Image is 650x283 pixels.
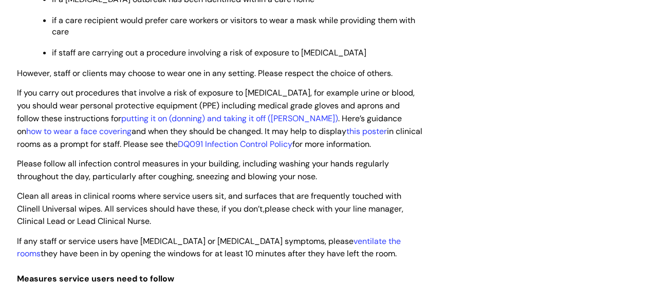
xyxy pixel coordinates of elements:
a: putting it on (donning) and taking it off ([PERSON_NAME]) [121,113,338,124]
span: However, staff or clients may choose to wear one in any setting. Please respect the choice of oth... [17,68,393,79]
span: If you carry out procedures that involve a risk of exposure to [MEDICAL_DATA], for example urine ... [17,87,422,149]
span: if staff are carrying out a procedure involving a risk of exposure to [MEDICAL_DATA] [52,47,366,58]
a: this poster [346,126,387,137]
span: Please follow all infection control measures in your building, including washing your hands regul... [17,158,389,182]
a: DQ091 Infection Control Policy [178,139,292,149]
span: Clean all areas in clinical rooms where service users sit, and surfaces that are frequently touch... [17,191,403,227]
span: If any staff or service users have [MEDICAL_DATA] or [MEDICAL_DATA] symptoms, please they have be... [17,236,401,259]
a: how to wear a face covering [26,126,132,137]
span: if a care recipient would prefer care workers or visitors to wear a mask while providing them wit... [52,15,415,37]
